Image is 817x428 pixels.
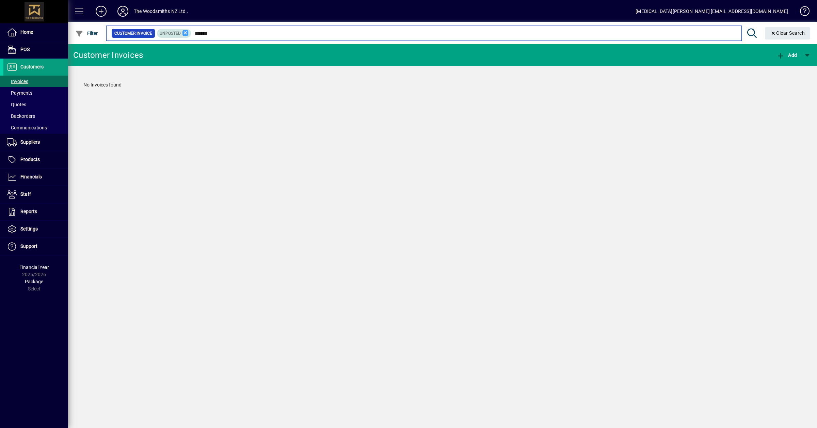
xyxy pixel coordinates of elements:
[160,31,181,36] span: Unposted
[3,99,68,110] a: Quotes
[795,1,808,23] a: Knowledge Base
[25,279,43,284] span: Package
[3,87,68,99] a: Payments
[3,134,68,151] a: Suppliers
[3,41,68,58] a: POS
[74,27,100,39] button: Filter
[3,122,68,133] a: Communications
[19,265,49,270] span: Financial Year
[157,29,191,38] mat-chip: Customer Invoice Status: Unposted
[3,203,68,220] a: Reports
[20,139,40,145] span: Suppliers
[3,110,68,122] a: Backorders
[20,157,40,162] span: Products
[134,6,188,17] div: The Woodsmiths NZ Ltd .
[775,49,799,61] button: Add
[20,243,37,249] span: Support
[73,50,143,61] div: Customer Invoices
[20,47,30,52] span: POS
[20,209,37,214] span: Reports
[114,30,152,37] span: Customer Invoice
[20,191,31,197] span: Staff
[77,75,808,95] div: No Invoices found
[112,5,134,17] button: Profile
[636,6,788,17] div: [MEDICAL_DATA][PERSON_NAME] [EMAIL_ADDRESS][DOMAIN_NAME]
[3,186,68,203] a: Staff
[7,125,47,130] span: Communications
[7,90,32,96] span: Payments
[3,24,68,41] a: Home
[75,31,98,36] span: Filter
[7,113,35,119] span: Backorders
[3,76,68,87] a: Invoices
[90,5,112,17] button: Add
[20,29,33,35] span: Home
[20,226,38,232] span: Settings
[7,102,26,107] span: Quotes
[765,27,811,39] button: Clear
[3,151,68,168] a: Products
[3,221,68,238] a: Settings
[20,64,44,69] span: Customers
[7,79,28,84] span: Invoices
[770,30,805,36] span: Clear Search
[20,174,42,179] span: Financials
[3,169,68,186] a: Financials
[3,238,68,255] a: Support
[776,52,797,58] span: Add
